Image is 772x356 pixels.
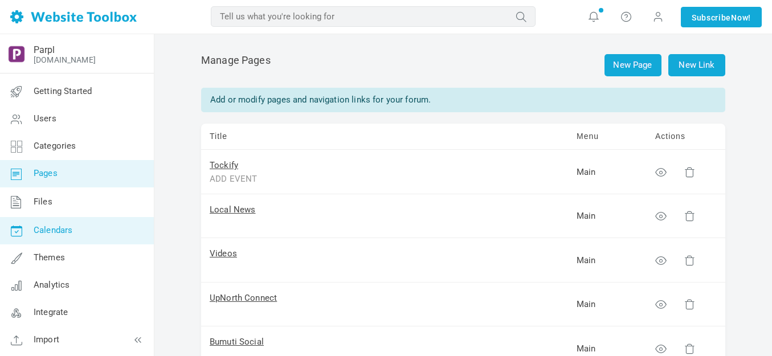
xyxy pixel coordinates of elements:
td: Main [568,150,647,194]
td: Title [201,124,568,150]
td: Main [568,194,647,239]
div: ADD EVENT [210,172,495,185]
span: Pages [34,168,58,178]
span: Integrate [34,307,68,317]
span: Import [34,334,59,345]
h2: Manage Pages [201,54,725,76]
a: New Page [604,54,661,76]
input: Tell us what you're looking for [211,6,536,27]
a: Bumuti Social [210,337,264,347]
a: Tockify [210,160,238,170]
div: Add or modify pages and navigation links for your forum. [201,88,725,112]
a: Parpl [34,44,55,55]
td: Main [568,283,647,327]
img: output-onlinepngtools%20-%202025-05-26T183955.010.png [7,45,26,63]
span: Analytics [34,280,70,290]
a: Local News [210,204,256,215]
span: Categories [34,141,76,151]
a: SubscribeNow! [681,7,762,27]
td: Main [568,238,647,283]
span: Getting Started [34,86,92,96]
span: Calendars [34,225,72,235]
a: New Link [668,54,725,76]
a: UpNorth Connect [210,293,277,303]
span: Now! [731,11,751,24]
a: [DOMAIN_NAME] [34,55,96,64]
span: Users [34,113,56,124]
span: Files [34,197,52,207]
span: Themes [34,252,65,263]
td: Actions [647,124,725,150]
a: Videos [210,248,237,259]
td: Menu [568,124,647,150]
